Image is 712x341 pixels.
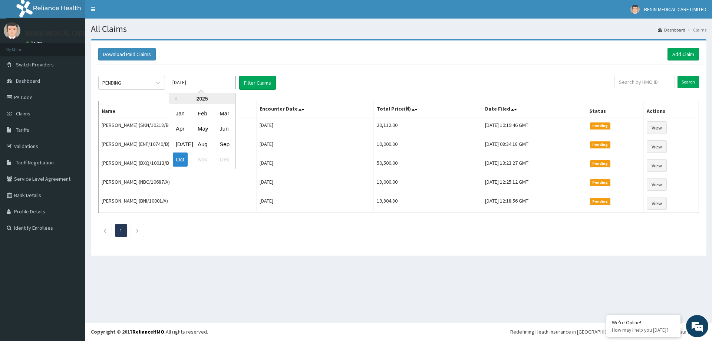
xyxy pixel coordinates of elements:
span: Switch Providers [16,61,54,68]
div: Redefining Heath Insurance in [GEOGRAPHIC_DATA] using Telemedicine and Data Science! [510,328,706,335]
td: [PERSON_NAME] (BNI/10001/A) [99,194,257,213]
div: Choose July 2025 [173,137,188,151]
div: Choose October 2025 [173,153,188,167]
td: 18,000.00 [373,175,482,194]
img: d_794563401_company_1708531726252_794563401 [14,37,30,56]
div: We're Online! [612,319,675,326]
p: How may I help you today? [612,327,675,333]
span: BENIN MEDICAL CARE LIMITED [644,6,706,13]
span: Dashboard [16,78,40,84]
a: View [647,121,667,134]
li: Claims [686,27,706,33]
div: 2025 [169,93,235,104]
div: PENDING [102,79,121,86]
div: Choose June 2025 [217,122,231,136]
div: Choose March 2025 [217,106,231,120]
img: User Image [630,5,640,14]
td: [DATE] [257,194,373,213]
footer: All rights reserved. [85,322,712,341]
span: Pending [590,160,610,167]
a: Dashboard [658,27,685,33]
textarea: Type your message and hit 'Enter' [4,203,141,229]
span: Pending [590,141,610,148]
a: View [647,159,667,172]
div: Choose February 2025 [195,106,210,120]
div: month 2025-10 [169,106,235,167]
input: Select Month and Year [169,76,235,89]
img: User Image [4,22,20,39]
span: We're online! [43,94,102,168]
a: View [647,197,667,210]
button: Download Paid Claims [98,48,156,60]
td: 50,500.00 [373,156,482,175]
a: View [647,178,667,191]
a: Next page [136,227,139,234]
td: [DATE] 13:23:27 GMT [482,156,586,175]
td: [PERSON_NAME] (NBC/10687/A) [99,175,257,194]
td: [DATE] 10:19:46 GMT [482,118,586,137]
td: [DATE] 08:34:18 GMT [482,137,586,156]
input: Search by HMO ID [614,76,675,88]
button: Previous Year [173,97,177,101]
h1: All Claims [91,24,706,34]
a: Add Claim [667,48,699,60]
div: Choose April 2025 [173,122,188,136]
a: Previous page [103,227,106,234]
td: 20,112.00 [373,118,482,137]
td: [DATE] [257,118,373,137]
a: Online [26,40,44,46]
button: Filter Claims [239,76,276,90]
a: Page 1 is your current page [120,227,122,234]
td: [PERSON_NAME] (SKN/10218/B) [99,118,257,137]
a: RelianceHMO [132,328,164,335]
td: [DATE] [257,156,373,175]
a: View [647,140,667,153]
td: [DATE] 12:25:12 GMT [482,175,586,194]
th: Actions [643,101,699,118]
td: [PERSON_NAME] (BXQ/10013/B) [99,156,257,175]
span: Pending [590,179,610,186]
span: Claims [16,110,30,117]
td: [DATE] [257,137,373,156]
td: [PERSON_NAME] (ENP/10740/B) [99,137,257,156]
input: Search [678,76,699,88]
span: Pending [590,122,610,129]
div: Choose September 2025 [217,137,231,151]
div: Choose May 2025 [195,122,210,136]
div: Minimize live chat window [122,4,139,22]
td: [DATE] 12:18:56 GMT [482,194,586,213]
span: Tariff Negotiation [16,159,54,166]
td: [DATE] [257,175,373,194]
span: Pending [590,198,610,205]
div: Choose August 2025 [195,137,210,151]
strong: Copyright © 2017 . [91,328,166,335]
th: Date Filed [482,101,586,118]
p: BENIN MEDICAL CARE LIMITED [26,30,111,37]
td: 19,804.80 [373,194,482,213]
th: Encounter Date [257,101,373,118]
div: Choose January 2025 [173,106,188,120]
div: Chat with us now [39,42,125,51]
th: Name [99,101,257,118]
th: Total Price(₦) [373,101,482,118]
td: 10,000.00 [373,137,482,156]
th: Status [586,101,644,118]
span: Tariffs [16,127,29,133]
